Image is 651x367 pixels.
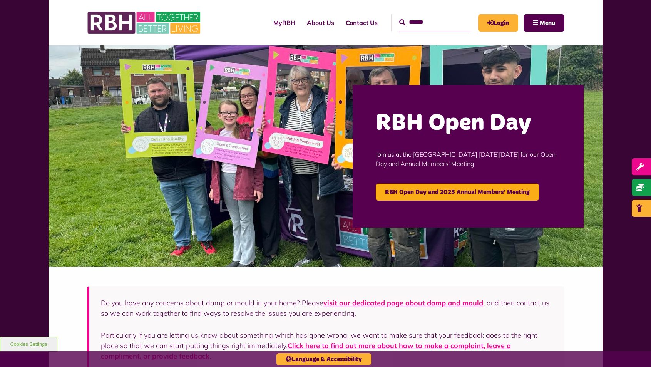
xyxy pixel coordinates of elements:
[87,8,202,38] img: RBH
[49,45,603,267] img: Image (22)
[101,298,553,318] p: Do you have any concerns about damp or mould in your home? Please , and then contact us so we can...
[376,138,561,180] p: Join us at the [GEOGRAPHIC_DATA] [DATE][DATE] for our Open Day and Annual Members' Meeting
[268,12,301,33] a: MyRBH
[524,14,564,32] button: Navigation
[376,184,539,201] a: RBH Open Day and 2025 Annual Members' Meeting
[478,14,518,32] a: MyRBH
[540,20,555,26] span: Menu
[376,108,561,138] h2: RBH Open Day
[101,341,511,360] a: Click here to find out more about how to make a complaint, leave a compliment, or provide feedback
[340,12,383,33] a: Contact Us
[276,353,371,365] button: Language & Accessibility
[616,332,651,367] iframe: Netcall Web Assistant for live chat
[301,12,340,33] a: About Us
[323,298,483,307] a: visit our dedicated page about damp and mould
[101,330,553,361] p: Particularly if you are letting us know about something which has gone wrong, we want to make sur...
